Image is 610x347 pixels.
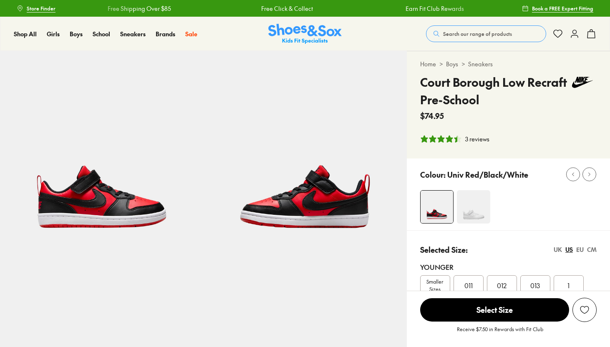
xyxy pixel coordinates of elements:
button: Select Size [420,298,569,322]
span: Store Finder [27,5,55,12]
button: Search our range of products [426,25,546,42]
a: Home [420,60,436,68]
p: Univ Red/Black/White [447,169,528,180]
div: 3 reviews [465,135,489,143]
span: 013 [530,280,540,290]
p: Selected Size: [420,244,468,255]
div: US [565,245,573,254]
a: Earn Fit Club Rewards [381,4,439,13]
p: Receive $7.50 in Rewards with Fit Club [457,325,543,340]
div: EU [576,245,584,254]
div: > > [420,60,597,68]
div: UK [554,245,562,254]
a: Book a FREE Expert Fitting [522,1,593,16]
a: Sneakers [120,30,146,38]
a: Boys [70,30,83,38]
img: Vendor logo [568,73,597,91]
a: Shoes & Sox [268,24,342,44]
img: 5-502015_1 [203,51,406,254]
span: $74.95 [420,110,444,121]
a: Brands [156,30,175,38]
span: 1 [567,280,570,290]
button: Add to Wishlist [572,298,597,322]
a: Free Click & Collect [237,4,288,13]
span: 011 [464,280,473,290]
span: Smaller Sizes [421,278,450,293]
img: SNS_Logo_Responsive.svg [268,24,342,44]
p: Colour: [420,169,446,180]
a: Shop All [14,30,37,38]
a: Sale [185,30,197,38]
a: Sneakers [468,60,493,68]
img: 4-454375_1 [457,190,490,224]
img: 4-502014_1 [421,191,453,223]
button: 4.33 stars, 3 ratings [420,135,489,143]
span: 012 [497,280,507,290]
a: Boys [446,60,458,68]
h4: Court Borough Low Recraft Pre-School [420,73,568,108]
a: School [93,30,110,38]
a: Store Finder [17,1,55,16]
div: CM [587,245,597,254]
span: Search our range of products [443,30,512,38]
div: Younger [420,262,597,272]
a: Girls [47,30,60,38]
a: Free Shipping Over $85 [83,4,146,13]
span: Book a FREE Expert Fitting [532,5,593,12]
